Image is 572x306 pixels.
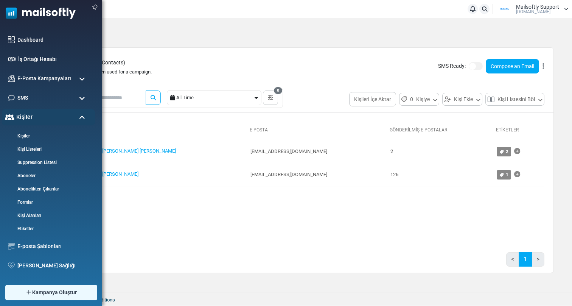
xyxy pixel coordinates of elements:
[32,289,77,297] span: Kampanya Oluştur
[18,55,89,63] a: İş Ortağı Hesabı
[4,225,91,232] a: Etiketler
[387,140,493,163] td: 2
[98,59,123,66] span: 2 Contacts
[496,127,519,133] a: Etiketler
[17,262,89,270] a: [PERSON_NAME] Sağlığı
[485,93,544,106] button: Kişi Listesini Böl
[102,171,138,177] a: [PERSON_NAME]
[495,3,568,15] a: User Logo Mailsoftly Support [DOMAIN_NAME]
[176,91,253,105] div: All Time
[399,93,439,106] button: 0Kişiye
[17,75,71,83] span: E-Posta Kampanyaları
[516,9,550,14] span: [DOMAIN_NAME]
[247,140,387,163] td: [EMAIL_ADDRESS][DOMAIN_NAME]
[263,91,278,105] button: 0
[410,95,413,104] span: 0
[438,59,544,73] div: SMS Ready:
[250,127,268,133] a: E-Posta
[274,87,282,94] span: 0
[4,186,91,192] a: Abonelikten Çıkanlar
[102,148,176,154] a: [PERSON_NAME] [PERSON_NAME]
[506,172,508,177] span: 1
[247,163,387,186] td: [EMAIL_ADDRESS][DOMAIN_NAME]
[96,59,125,67] span: ( )
[506,252,544,273] nav: Page
[4,159,91,166] a: Suppression Listesi
[17,94,28,102] span: SMS
[387,163,493,186] td: 126
[390,127,448,133] a: Gönderilmiş E-Postalar
[8,94,15,101] img: sms-icon.png
[17,242,89,250] a: E-posta Şablonları
[519,252,532,267] a: 1
[349,92,396,106] button: Kişileri İçe Aktar
[8,243,15,250] img: email-templates-icon.svg
[497,170,511,180] a: 1
[25,292,572,306] footer: 2025
[442,93,482,106] button: Kişi Ekle
[8,262,15,269] img: domain-health-icon.svg
[4,199,91,206] a: Formlar
[514,167,520,182] a: Etiket Ekle
[516,4,559,9] span: Mailsoftly Support
[5,114,14,120] img: contacts-icon-active.svg
[495,3,514,15] img: User Logo
[8,36,15,43] img: dashboard-icon.svg
[497,147,511,156] a: 2
[486,59,539,73] a: Compose an Email
[514,144,520,159] a: Etiket Ekle
[16,113,33,121] span: Kişiler
[4,212,91,219] a: Kişi Alanları
[17,36,89,44] a: Dashboard
[4,133,91,139] a: Kişiler
[8,75,15,82] img: campaigns-icon.png
[4,146,91,153] a: Kişi Listeleri
[4,172,91,179] a: Aboneler
[506,149,508,154] span: 2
